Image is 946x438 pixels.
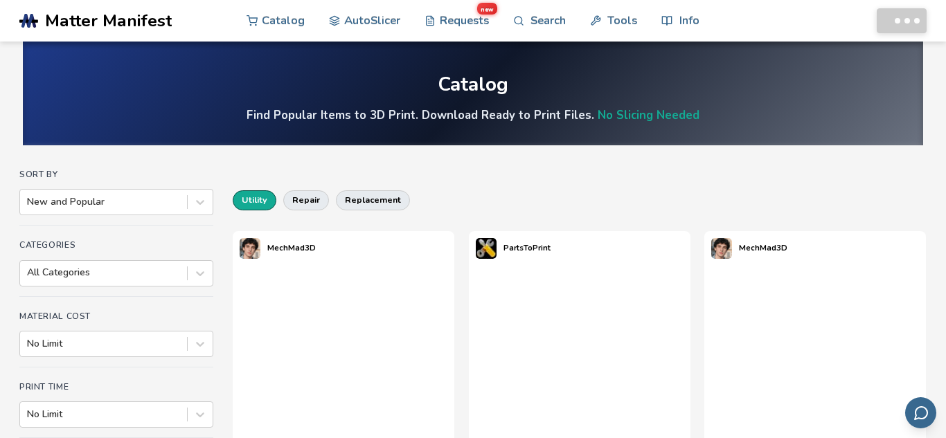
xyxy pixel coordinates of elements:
[469,231,557,266] a: PartsToPrint's profilePartsToPrint
[283,190,329,210] button: repair
[19,170,213,179] h4: Sort By
[19,382,213,392] h4: Print Time
[27,409,30,420] input: No Limit
[267,241,316,255] p: MechMad3D
[45,11,172,30] span: Matter Manifest
[240,238,260,259] img: MechMad3D's profile
[247,107,699,123] h4: Find Popular Items to 3D Print. Download Ready to Print Files.
[19,311,213,321] h4: Material Cost
[27,267,30,278] input: All Categories
[27,338,30,349] input: No Limit
[233,190,276,210] button: utility
[336,190,410,210] button: replacement
[233,231,323,266] a: MechMad3D's profileMechMad3D
[739,241,787,255] p: MechMad3D
[503,241,551,255] p: PartsToPrint
[476,238,497,259] img: PartsToPrint's profile
[905,397,936,428] button: Send feedback via email
[704,231,794,266] a: MechMad3D's profileMechMad3D
[477,3,497,15] span: new
[19,240,213,250] h4: Categories
[598,107,699,123] a: No Slicing Needed
[438,74,508,95] div: Catalog
[27,197,30,208] input: New and Popular
[711,238,732,259] img: MechMad3D's profile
